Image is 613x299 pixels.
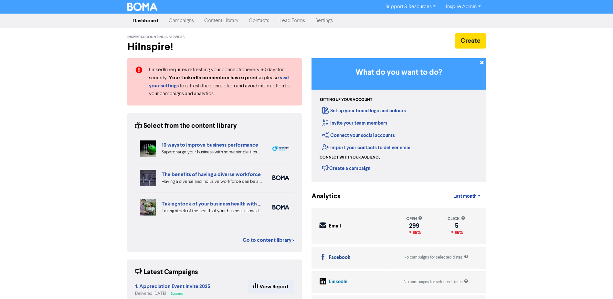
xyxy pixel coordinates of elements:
[135,291,210,297] div: Delivered [DATE]
[243,236,294,244] a: Go to content library >
[329,254,350,261] div: Facebook
[162,201,271,207] a: Taking stock of your business health with ratios
[274,14,310,27] a: Lead Forms
[171,292,183,295] span: Success
[149,75,289,89] a: visit your settings
[244,14,274,27] a: Contacts
[248,280,294,293] a: View Report
[162,171,261,178] a: The benefits of having a diverse workforce
[411,230,421,235] span: 85%
[135,283,210,290] strong: 1. Appreciation Event Invite 2025
[272,175,289,180] img: boma
[135,267,198,277] div: Latest Campaigns
[199,14,244,27] a: Content Library
[162,178,263,185] div: Having a diverse and inclusive workforce can be a major boost for your business. We list four of ...
[441,2,486,12] a: Inspire Admin
[127,35,185,39] span: Inspire Accounting & Services
[404,254,468,260] div: No campaigns for selected dates
[169,74,258,81] strong: Your LinkedIn connection has expired
[448,216,465,222] div: click
[144,66,299,98] div: LinkedIn requires refreshing your connection every 60 days for security. so please to refresh the...
[320,97,372,103] div: Setting up your account
[448,223,465,228] div: 5
[312,58,486,182] div: Getting Started in BOMA
[322,108,406,114] a: Set up your brand logo and colours
[322,132,395,138] a: Connect your social accounts
[322,145,412,151] a: Import your contacts to deliver email
[581,268,613,299] iframe: Chat Widget
[164,14,199,27] a: Campaigns
[321,68,476,77] h3: What do you want to do?
[320,155,380,161] div: Connect with your audience
[329,223,341,230] div: Email
[127,3,158,11] img: BOMA Logo
[322,163,370,173] div: Create a campaign
[406,216,422,222] div: open
[453,230,463,235] span: 95%
[312,192,333,202] div: Analytics
[455,33,486,49] button: Create
[135,121,237,131] div: Select from the content library
[272,205,289,210] img: boma_accounting
[127,41,302,53] h2: Hi Inspire !
[162,142,258,148] a: 10 ways to improve business performance
[329,278,347,286] div: LinkedIn
[380,2,441,12] a: Support & Resources
[272,146,289,151] img: spotlight
[453,194,477,199] span: Last month
[135,284,210,289] a: 1. Appreciation Event Invite 2025
[404,279,468,285] div: No campaigns for selected dates
[448,190,486,203] a: Last month
[322,120,387,126] a: Invite your team members
[310,14,338,27] a: Settings
[406,223,422,228] div: 299
[127,14,164,27] a: Dashboard
[162,149,263,156] div: Supercharge your business with some simple tips. Eliminate distractions & bad customers, get a pl...
[162,208,263,215] div: Taking stock of the health of your business allows for more effective planning, early warning abo...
